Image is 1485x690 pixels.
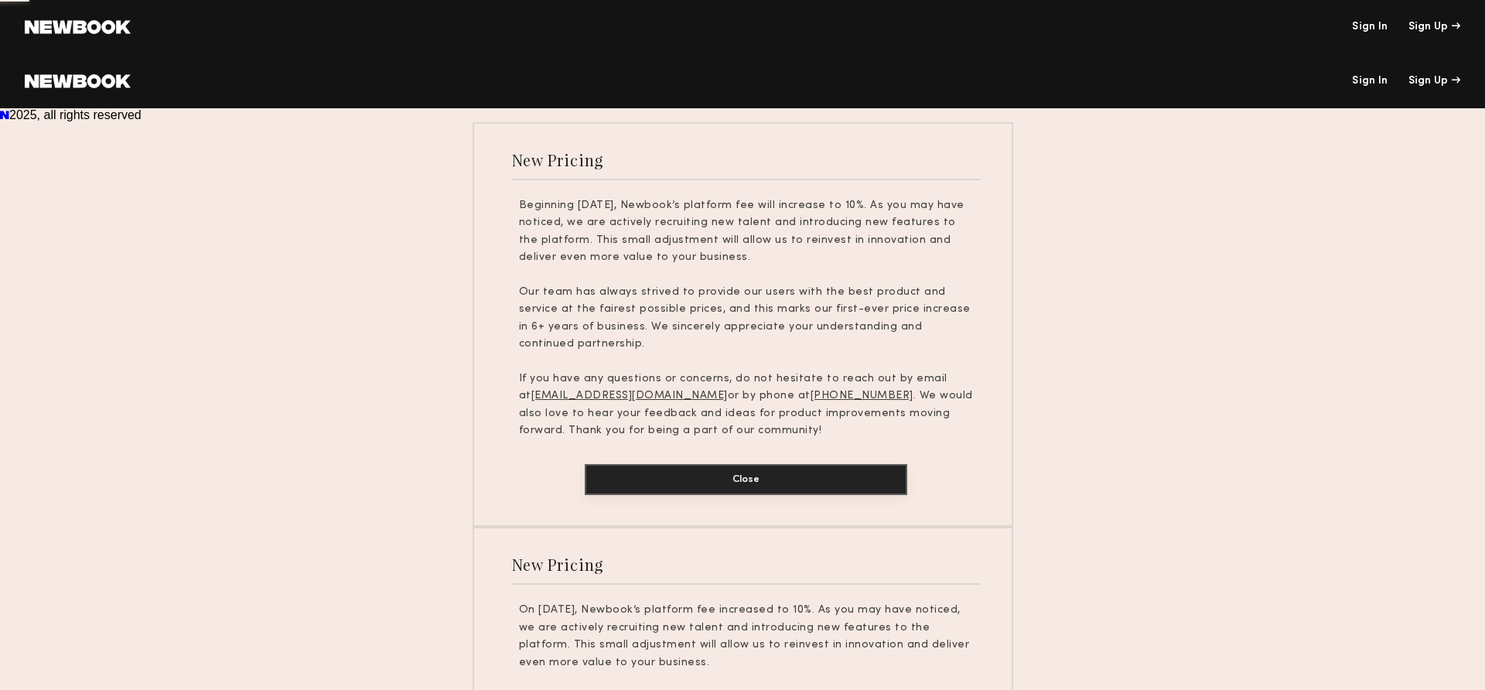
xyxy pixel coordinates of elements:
[519,602,974,671] p: On [DATE], Newbook’s platform fee increased to 10%. As you may have noticed, we are actively recr...
[531,391,728,401] u: [EMAIL_ADDRESS][DOMAIN_NAME]
[512,554,604,575] div: New Pricing
[811,391,913,401] u: [PHONE_NUMBER]
[512,149,604,170] div: New Pricing
[1352,76,1388,87] a: Sign In
[1408,76,1460,87] div: Sign Up
[1408,22,1460,32] div: Sign Up
[9,108,142,121] span: 2025, all rights reserved
[519,197,974,267] p: Beginning [DATE], Newbook’s platform fee will increase to 10%. As you may have noticed, we are ac...
[585,464,907,495] button: Close
[519,371,974,440] p: If you have any questions or concerns, do not hesitate to reach out by email at or by phone at . ...
[519,284,974,354] p: Our team has always strived to provide our users with the best product and service at the fairest...
[1352,22,1388,32] a: Sign In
